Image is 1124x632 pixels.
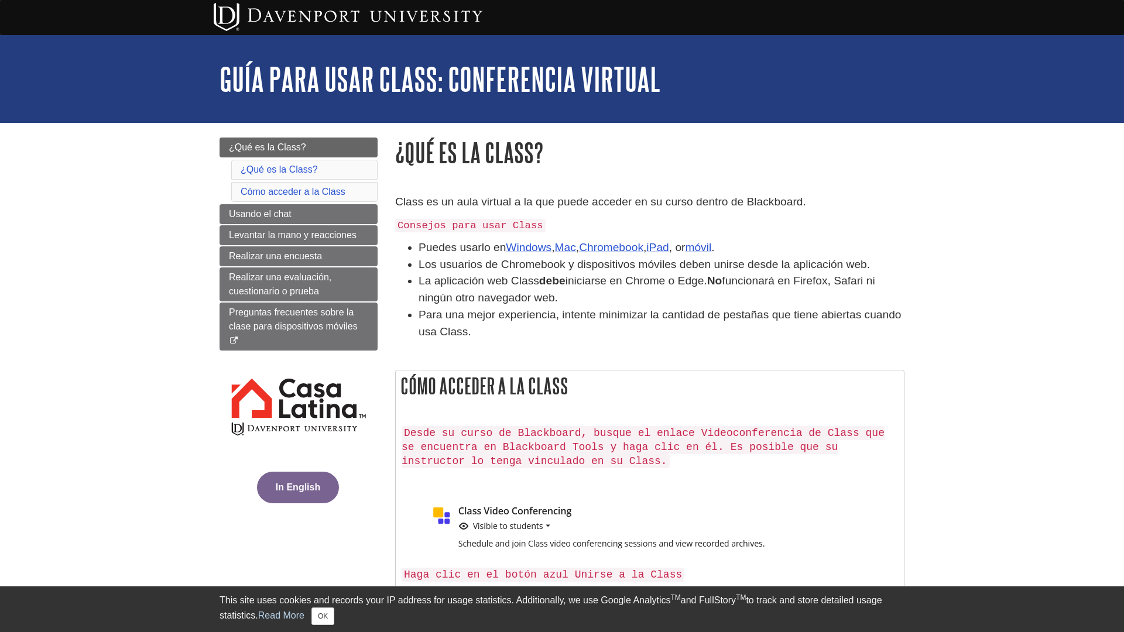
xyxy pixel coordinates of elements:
a: Windows [506,241,551,253]
a: ¿Qué es la Class? [220,138,378,157]
button: Close [311,607,334,625]
code: Consejos para usar Class [395,219,546,232]
a: Levantar la mano y reacciones [220,225,378,245]
sup: TM [736,593,746,602]
li: Para una mejor experiencia, intente minimizar la cantidad de pestañas que tiene abiertas cuando u... [419,307,904,341]
sup: TM [670,593,680,602]
a: móvil [685,241,711,253]
i: This link opens in a new window [229,337,239,345]
span: Usando el chat [229,209,292,219]
strong: No [707,274,722,287]
li: Puedes usarlo en , , , , or . [419,239,904,256]
code: Haga clic en el botón azul Unirse a la Class [402,568,684,582]
img: class [402,496,838,561]
h2: Cómo acceder a la Class [396,370,904,401]
a: Realizar una evaluación, cuestionario o prueba [220,267,378,301]
a: iPad [646,241,669,253]
strong: debe [539,274,566,287]
span: Realizar una encuesta [229,251,322,261]
a: Mac [555,241,576,253]
a: Guía para usar Class: Conferencia virtual [220,61,660,97]
span: Preguntas frecuentes sobre la clase para dispositivos móviles [229,307,358,331]
a: Usando el chat [220,204,378,224]
code: Desde su curso de Blackboard, busque el enlace Videoconferencia de Class que se encuentra en Blac... [402,426,885,468]
a: Cómo acceder a la Class [241,187,345,197]
img: Davenport University [214,3,482,31]
span: Realizar una evaluación, cuestionario o prueba [229,272,331,296]
span: ¿Qué es la Class? [229,142,306,152]
a: Realizar una encuesta [220,246,378,266]
a: ¿Qué es la Class? [241,164,318,174]
button: In English [257,472,339,503]
h1: ¿Qué es la Class? [395,138,904,167]
li: Los usuarios de Chromebook y dispositivos móviles deben unirse desde la aplicación web. [419,256,904,273]
a: In English [254,482,342,492]
a: Chromebook [579,241,643,253]
p: Class es un aula virtual a la que puede acceder en su curso dentro de Blackboard. [395,194,904,211]
span: Levantar la mano y reacciones [229,230,357,240]
li: La aplicación web Class iniciarse en Chrome o Edge. funcionará en Firefox, Safari ni ningún otro ... [419,273,904,307]
div: This site uses cookies and records your IP address for usage statistics. Additionally, we use Goo... [220,593,904,625]
a: Preguntas frecuentes sobre la clase para dispositivos móviles [220,303,378,351]
a: Read More [258,610,304,620]
div: Guide Page Menu [220,138,378,523]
